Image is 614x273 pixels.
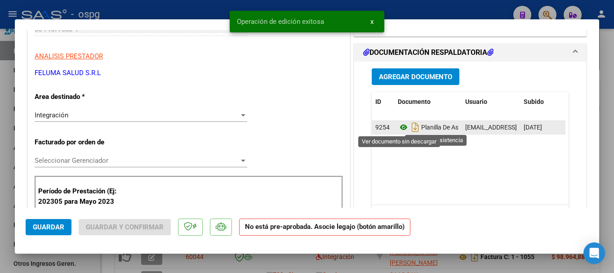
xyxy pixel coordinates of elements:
[379,73,452,81] span: Agregar Documento
[465,98,487,105] span: Usuario
[35,157,239,165] span: Seleccionar Gerenciador
[33,223,64,231] span: Guardar
[409,120,421,134] i: Descargar documento
[86,223,164,231] span: Guardar y Confirmar
[520,92,565,112] datatable-header-cell: Subido
[79,219,171,235] button: Guardar y Confirmar
[38,186,129,206] p: Período de Prestación (Ej: 202305 para Mayo 2023
[372,92,394,112] datatable-header-cell: ID
[375,98,381,105] span: ID
[354,62,586,248] div: DOCUMENTACIÓN RESPALDATORIA
[398,98,431,105] span: Documento
[394,92,462,112] datatable-header-cell: Documento
[398,124,480,131] span: Planilla De Asistencia
[35,111,68,119] span: Integración
[35,68,343,78] p: FELUMA SALUD S.R.L
[363,47,494,58] h1: DOCUMENTACIÓN RESPALDATORIA
[372,205,569,228] div: 1 total
[524,124,542,131] span: [DATE]
[237,17,324,26] span: Operación de edición exitosa
[363,13,381,30] button: x
[35,92,127,102] p: Area destinado *
[462,92,520,112] datatable-header-cell: Usuario
[354,44,586,62] mat-expansion-panel-header: DOCUMENTACIÓN RESPALDATORIA
[370,18,374,26] span: x
[35,52,103,60] span: ANALISIS PRESTADOR
[35,137,127,148] p: Facturado por orden de
[239,219,410,236] strong: No está pre-aprobada. Asocie legajo (botón amarillo)
[524,98,544,105] span: Subido
[565,92,610,112] datatable-header-cell: Acción
[583,242,605,264] div: Open Intercom Messenger
[372,68,459,85] button: Agregar Documento
[26,219,71,235] button: Guardar
[375,124,390,131] span: 9254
